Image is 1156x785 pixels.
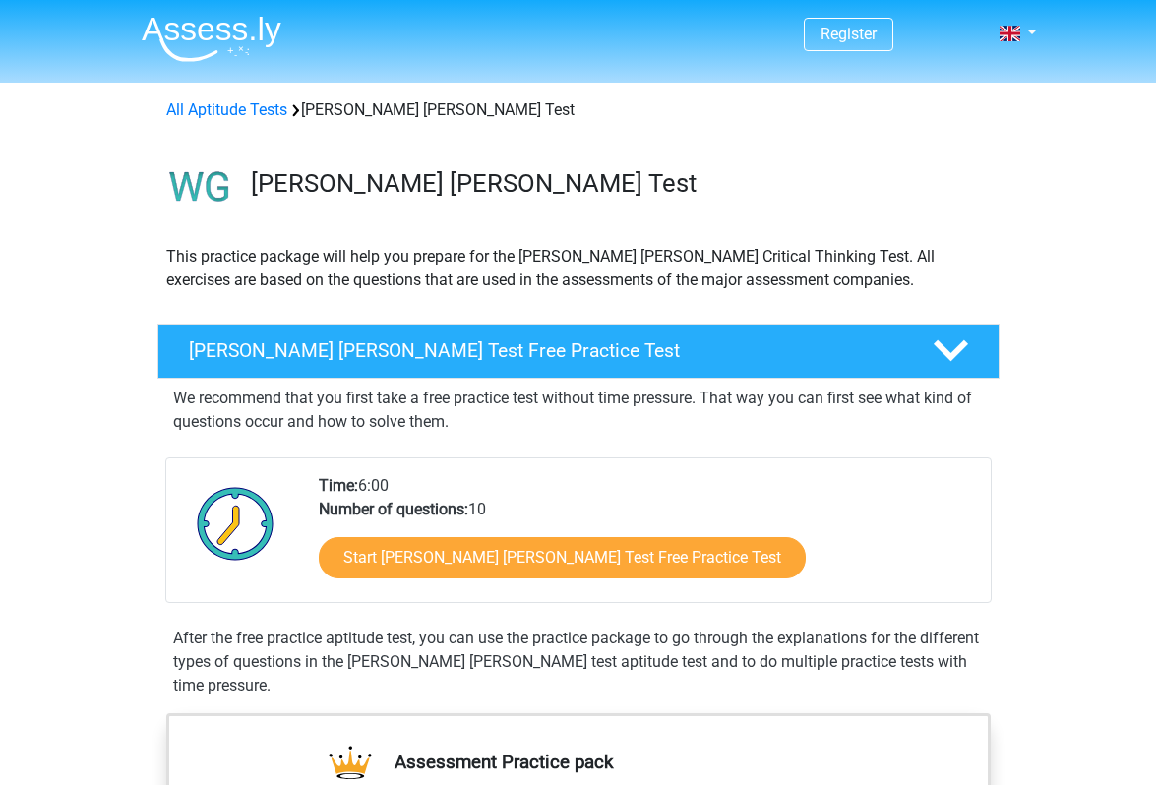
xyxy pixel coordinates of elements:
a: Start [PERSON_NAME] [PERSON_NAME] Test Free Practice Test [319,537,806,578]
h4: [PERSON_NAME] [PERSON_NAME] Test Free Practice Test [189,339,901,362]
img: Clock [186,474,285,573]
img: Assessly [142,16,281,62]
a: [PERSON_NAME] [PERSON_NAME] Test Free Practice Test [150,324,1007,379]
p: We recommend that you first take a free practice test without time pressure. That way you can fir... [173,387,984,434]
a: All Aptitude Tests [166,100,287,119]
div: After the free practice aptitude test, you can use the practice package to go through the explana... [165,627,992,697]
p: This practice package will help you prepare for the [PERSON_NAME] [PERSON_NAME] Critical Thinking... [166,245,991,292]
div: 6:00 10 [304,474,990,602]
b: Number of questions: [319,500,468,518]
img: watson glaser test [158,146,242,229]
a: Register [821,25,877,43]
b: Time: [319,476,358,495]
h3: [PERSON_NAME] [PERSON_NAME] Test [251,168,984,199]
div: [PERSON_NAME] [PERSON_NAME] Test [158,98,999,122]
